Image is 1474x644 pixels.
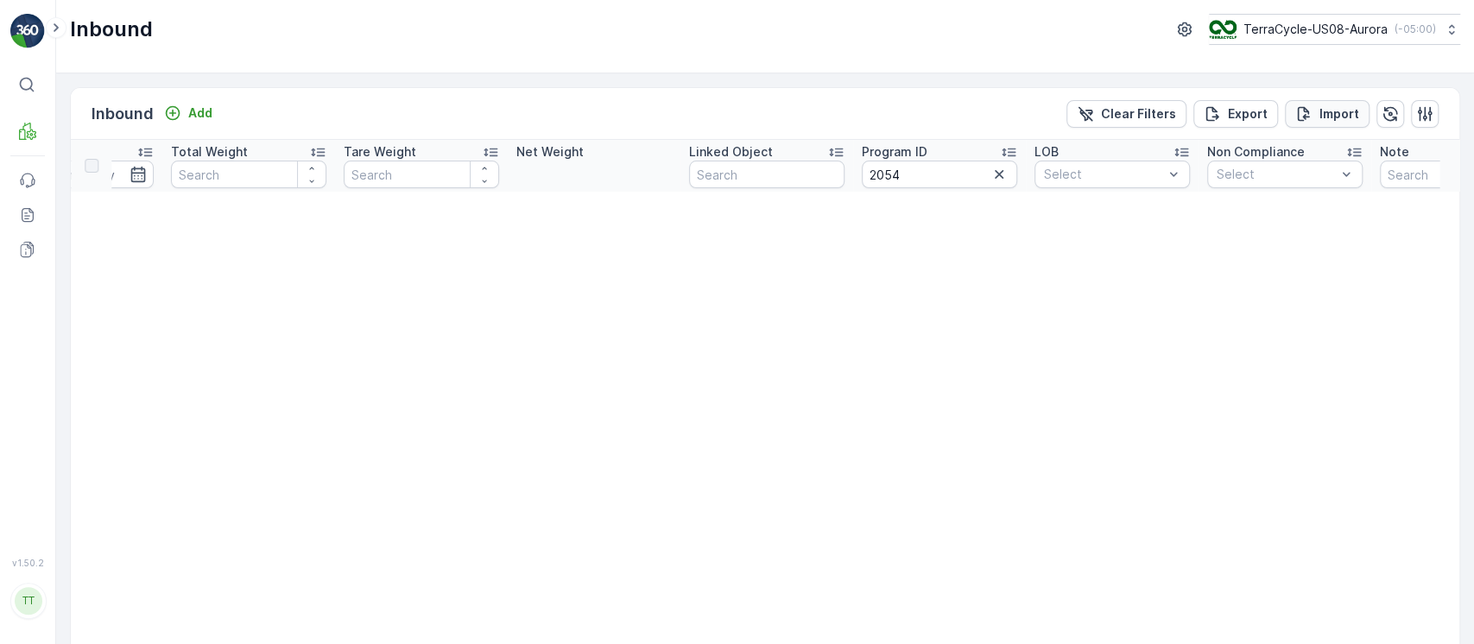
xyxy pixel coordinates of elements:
[1319,105,1359,123] p: Import
[171,161,326,188] input: Search
[1380,143,1409,161] p: Note
[1193,100,1278,128] button: Export
[862,143,927,161] p: Program ID
[689,143,773,161] p: Linked Object
[1217,166,1336,183] p: Select
[862,161,1017,188] input: Search
[1228,105,1268,123] p: Export
[171,143,248,161] p: Total Weight
[1285,100,1370,128] button: Import
[188,104,212,122] p: Add
[1207,143,1305,161] p: Non Compliance
[92,102,154,126] p: Inbound
[15,587,42,615] div: TT
[10,558,45,568] span: v 1.50.2
[1034,143,1059,161] p: LOB
[1209,14,1460,45] button: TerraCycle-US08-Aurora(-05:00)
[344,161,499,188] input: Search
[1209,20,1237,39] img: image_ci7OI47.png
[10,14,45,48] img: logo
[70,16,153,43] p: Inbound
[1066,100,1186,128] button: Clear Filters
[1044,166,1163,183] p: Select
[516,143,584,161] p: Net Weight
[689,161,845,188] input: Search
[1243,21,1388,38] p: TerraCycle-US08-Aurora
[344,143,416,161] p: Tare Weight
[1395,22,1436,36] p: ( -05:00 )
[157,103,219,123] button: Add
[10,571,45,630] button: TT
[1101,105,1176,123] p: Clear Filters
